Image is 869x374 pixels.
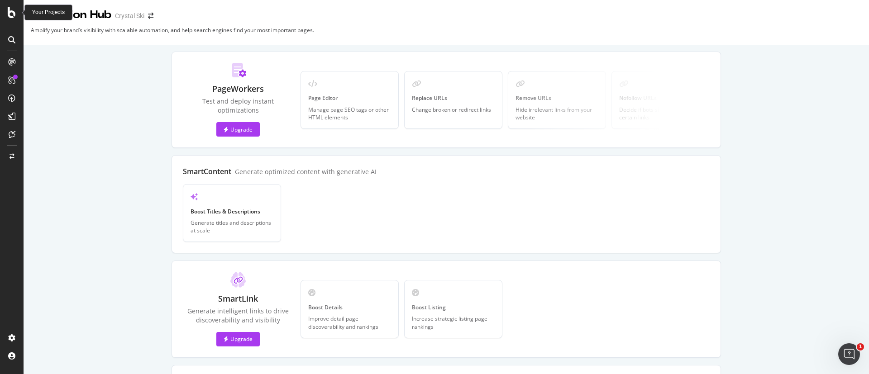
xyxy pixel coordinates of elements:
[31,26,314,41] div: Amplify your brand’s visibility with scalable automation, and help search engines find your most ...
[224,126,253,133] div: Upgrade
[191,208,273,215] div: Boost Titles & Descriptions
[183,166,231,176] div: SmartContent
[857,343,864,350] span: 1
[308,94,391,102] div: Page Editor
[308,106,391,121] div: Manage page SEO tags or other HTML elements
[230,272,246,288] img: ClT5ayua.svg
[838,343,860,365] iframe: Intercom live chat
[115,11,144,20] div: Crystal Ski
[412,106,495,114] div: Change broken or redirect links
[235,167,377,176] div: Generate optimized content with generative AI
[412,94,495,102] div: Replace URLs
[308,315,391,330] div: Improve detail page discoverability and rankings
[183,184,281,242] a: Boost Titles & DescriptionsGenerate titles and descriptions at scale
[148,13,153,19] div: arrow-right-arrow-left
[218,293,258,305] div: SmartLink
[212,83,264,95] div: PageWorkers
[183,307,293,325] div: Generate intelligent links to drive discoverability and visibility
[183,97,293,115] div: Test and deploy instant optimizations
[412,315,495,330] div: Increase strategic listing page rankings
[216,122,260,137] button: Upgrade
[412,303,495,311] div: Boost Listing
[308,303,391,311] div: Boost Details
[191,219,273,234] div: Generate titles and descriptions at scale
[224,335,253,343] div: Upgrade
[216,332,260,346] button: Upgrade
[32,9,65,16] div: Your Projects
[229,63,247,78] img: Do_Km7dJ.svg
